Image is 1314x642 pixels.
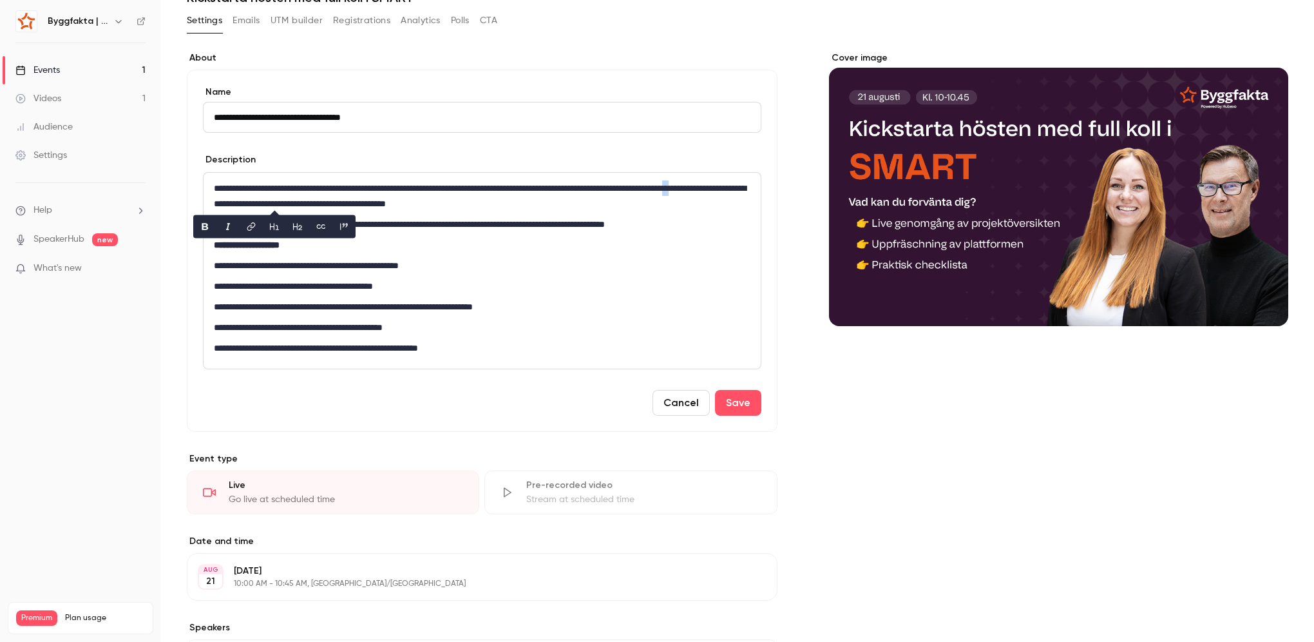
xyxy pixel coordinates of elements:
[15,121,73,133] div: Audience
[16,11,37,32] img: Byggfakta | Powered by Hubexo
[187,621,777,634] label: Speakers
[187,452,777,465] p: Event type
[233,10,260,31] button: Emails
[116,628,124,636] span: 38
[218,217,238,237] button: italic
[15,92,61,105] div: Videos
[195,217,215,237] button: bold
[203,86,761,99] label: Name
[334,217,354,237] button: blockquote
[92,233,118,246] span: new
[234,579,709,589] p: 10:00 AM - 10:45 AM, [GEOGRAPHIC_DATA]/[GEOGRAPHIC_DATA]
[116,626,145,637] p: / 500
[652,390,710,416] button: Cancel
[65,613,145,623] span: Plan usage
[1252,290,1278,316] button: cover-image
[15,149,67,162] div: Settings
[33,262,82,275] span: What's new
[451,10,470,31] button: Polls
[526,493,761,506] div: Stream at scheduled time
[234,565,709,578] p: [DATE]
[715,390,761,416] button: Save
[526,479,761,492] div: Pre-recorded video
[271,10,323,31] button: UTM builder
[829,52,1288,326] section: Cover image
[187,471,479,514] div: LiveGo live at scheduled time
[204,173,761,369] div: editor
[203,172,761,369] section: description
[206,575,215,588] p: 21
[15,64,60,77] div: Events
[16,610,57,626] span: Premium
[33,204,52,217] span: Help
[333,10,390,31] button: Registrations
[48,15,108,28] h6: Byggfakta | Powered by Hubexo
[829,52,1288,64] label: Cover image
[484,471,777,514] div: Pre-recorded videoStream at scheduled time
[33,233,84,246] a: SpeakerHub
[480,10,497,31] button: CTA
[401,10,441,31] button: Analytics
[199,565,222,574] div: AUG
[15,204,146,217] li: help-dropdown-opener
[241,217,262,237] button: link
[187,535,777,548] label: Date and time
[229,493,463,506] div: Go live at scheduled time
[16,626,41,637] p: Videos
[203,153,256,166] label: Description
[187,10,222,31] button: Settings
[187,52,777,64] label: About
[229,479,463,492] div: Live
